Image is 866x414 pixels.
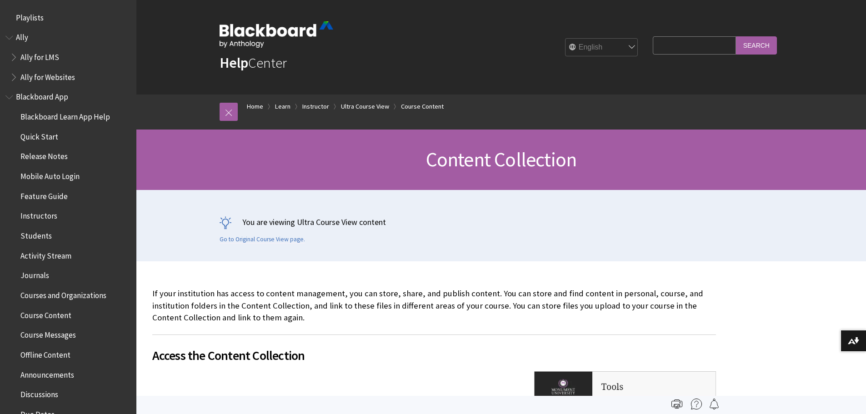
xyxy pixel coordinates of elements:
a: Home [247,101,263,112]
a: Ultra Course View [341,101,389,112]
span: Ally for Websites [20,70,75,82]
span: Mobile Auto Login [20,169,80,181]
span: Feature Guide [20,189,68,201]
span: Blackboard Learn App Help [20,109,110,121]
span: Courses and Organizations [20,288,106,300]
span: Discussions [20,387,58,399]
nav: Book outline for Anthology Ally Help [5,30,131,85]
p: If your institution has access to content management, you can store, share, and publish content. ... [152,288,716,324]
span: Content Collection [426,147,577,172]
span: Blackboard App [16,90,68,102]
a: Learn [275,101,290,112]
span: Release Notes [20,149,68,161]
select: Site Language Selector [566,39,638,57]
p: You are viewing Ultra Course View content [220,216,783,228]
span: Activity Stream [20,248,71,260]
span: Ally for LMS [20,50,59,62]
span: Ally [16,30,28,42]
img: Follow this page [709,399,720,409]
a: HelpCenter [220,54,287,72]
span: Students [20,228,52,240]
span: Journals [20,268,49,280]
nav: Book outline for Playlists [5,10,131,25]
span: Quick Start [20,129,58,141]
input: Search [736,36,777,54]
span: Tools [309,394,328,404]
img: Blackboard by Anthology [220,21,333,48]
span: Offline Content [20,347,70,359]
span: Access the Content Collection [152,346,716,365]
span: Instructors [20,209,57,221]
span: Course Messages [20,328,76,340]
span: Course Content [20,308,71,320]
span: Playlists [16,10,44,22]
img: Print [671,399,682,409]
img: More help [691,399,702,409]
span: Announcements [20,367,74,379]
strong: Help [220,54,248,72]
a: Instructor [302,101,329,112]
a: Go to Original Course View page. [220,235,305,244]
a: Course Content [401,101,444,112]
